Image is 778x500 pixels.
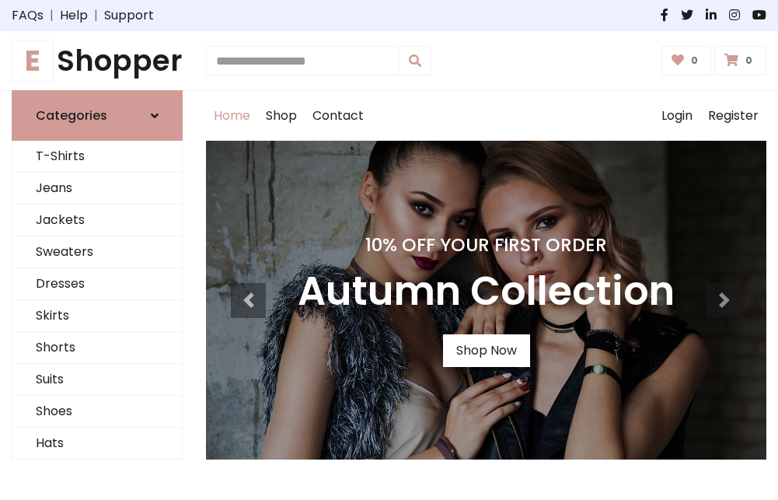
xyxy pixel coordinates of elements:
[12,44,183,78] h1: Shopper
[443,334,530,367] a: Shop Now
[12,428,182,460] a: Hats
[700,91,766,141] a: Register
[104,6,154,25] a: Support
[12,236,182,268] a: Sweaters
[12,268,182,300] a: Dresses
[88,6,104,25] span: |
[12,6,44,25] a: FAQs
[12,300,182,332] a: Skirts
[298,268,675,316] h3: Autumn Collection
[687,54,702,68] span: 0
[206,91,258,141] a: Home
[258,91,305,141] a: Shop
[12,205,182,236] a: Jackets
[298,234,675,256] h4: 10% Off Your First Order
[12,44,183,78] a: EShopper
[44,6,60,25] span: |
[654,91,700,141] a: Login
[36,108,107,123] h6: Categories
[12,40,54,82] span: E
[60,6,88,25] a: Help
[12,90,183,141] a: Categories
[12,396,182,428] a: Shoes
[12,173,182,205] a: Jeans
[741,54,756,68] span: 0
[305,91,372,141] a: Contact
[12,364,182,396] a: Suits
[12,332,182,364] a: Shorts
[12,141,182,173] a: T-Shirts
[714,46,766,75] a: 0
[661,46,712,75] a: 0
